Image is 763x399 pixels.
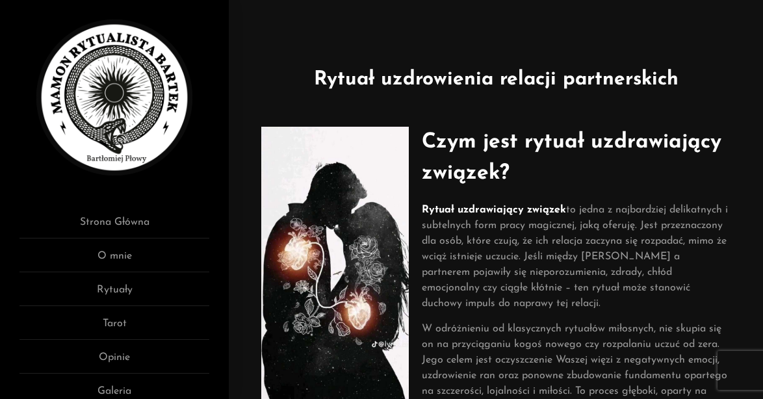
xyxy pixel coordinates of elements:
[19,248,209,272] a: O mnie
[19,214,209,238] a: Strona Główna
[248,65,744,94] h1: Rytuał uzdrowienia relacji partnerskich
[19,350,209,374] a: Opinie
[36,19,192,175] img: Rytualista Bartek
[19,282,209,306] a: Rytuały
[422,205,566,215] strong: Rytuał uzdrawiający związek
[422,127,731,189] h2: Czym jest rytuał uzdrawiający związek?
[422,202,731,311] p: to jedna z najbardziej delikatnych i subtelnych form pracy magicznej, jaką oferuję. Jest przeznac...
[19,316,209,340] a: Tarot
